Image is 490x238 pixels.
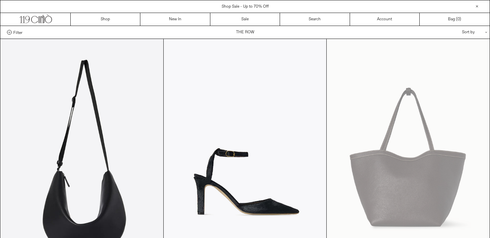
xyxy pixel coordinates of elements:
a: Shop Sale - Up to 70% Off [222,4,269,9]
a: Search [280,13,350,26]
div: Sort by [423,26,483,39]
a: Sale [210,13,280,26]
a: Account [350,13,420,26]
span: ) [457,16,461,22]
span: 0 [457,17,460,22]
a: Shop [71,13,140,26]
a: New In [140,13,210,26]
a: Bag () [420,13,489,26]
span: Filter [13,30,22,35]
